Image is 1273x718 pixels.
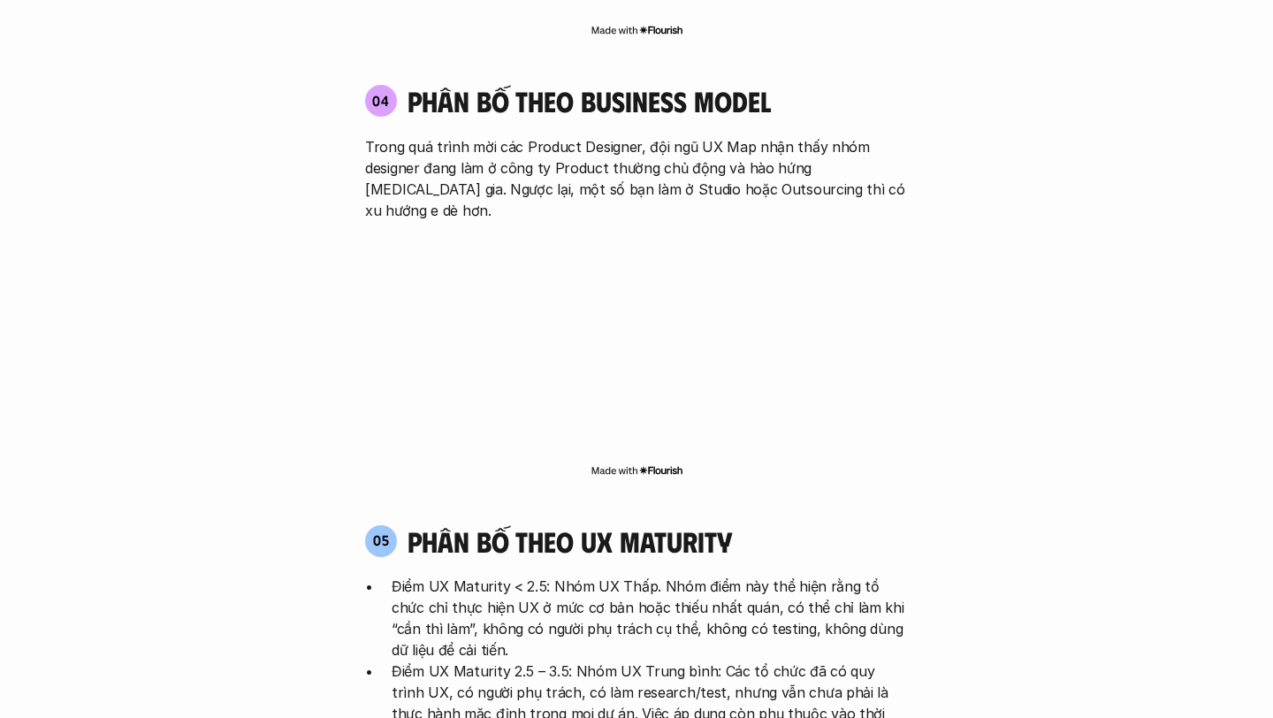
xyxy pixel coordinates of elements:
p: Điểm UX Maturity < 2.5: Nhóm UX Thấp. Nhóm điểm này thể hiện rằng tổ chức chỉ thực hiện UX ở mức ... [392,576,908,661]
iframe: Interactive or visual content [349,230,924,460]
p: Trong quá trình mời các Product Designer, đội ngũ UX Map nhận thấy nhóm designer đang làm ở công ... [365,136,908,221]
img: Made with Flourish [591,23,683,37]
img: Made with Flourish [591,463,683,477]
p: 04 [372,94,390,108]
h4: phân bố theo business model [408,84,771,118]
p: 05 [373,533,390,547]
h4: phân bố theo ux maturity [408,524,732,558]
